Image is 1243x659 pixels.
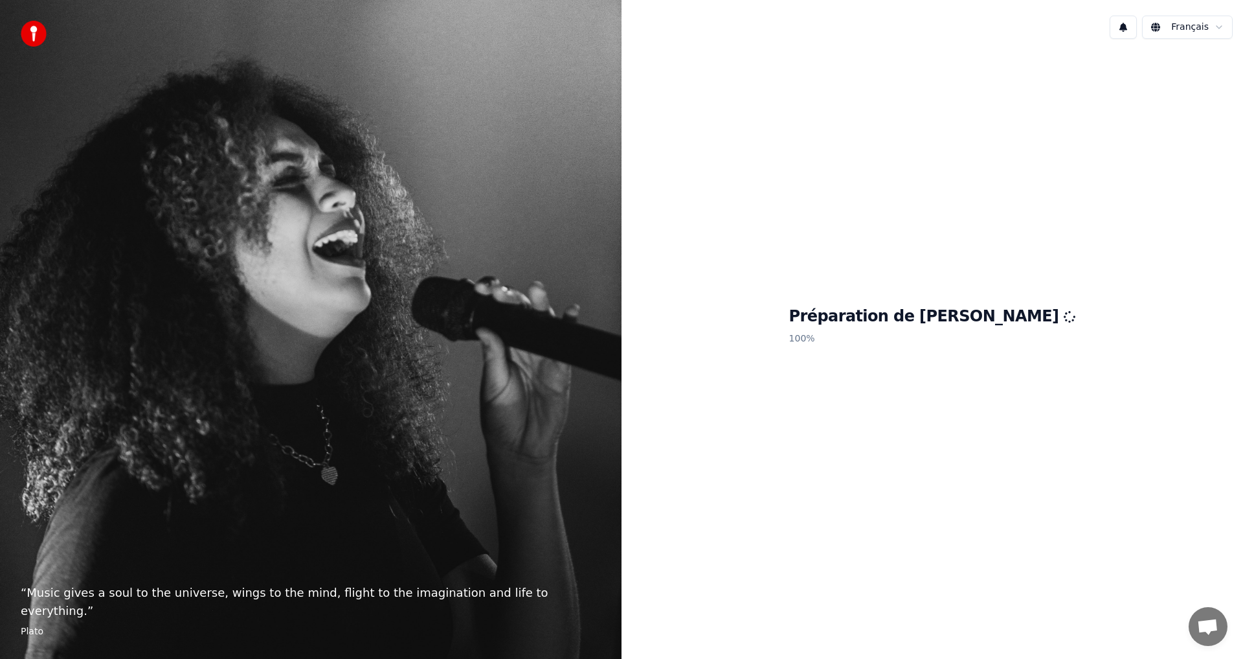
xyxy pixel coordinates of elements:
[789,306,1076,327] h1: Préparation de [PERSON_NAME]
[21,21,47,47] img: youka
[21,625,601,638] footer: Plato
[21,584,601,620] p: “ Music gives a soul to the universe, wings to the mind, flight to the imagination and life to ev...
[1189,607,1227,646] a: Ouvrir le chat
[789,327,1076,351] p: 100 %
